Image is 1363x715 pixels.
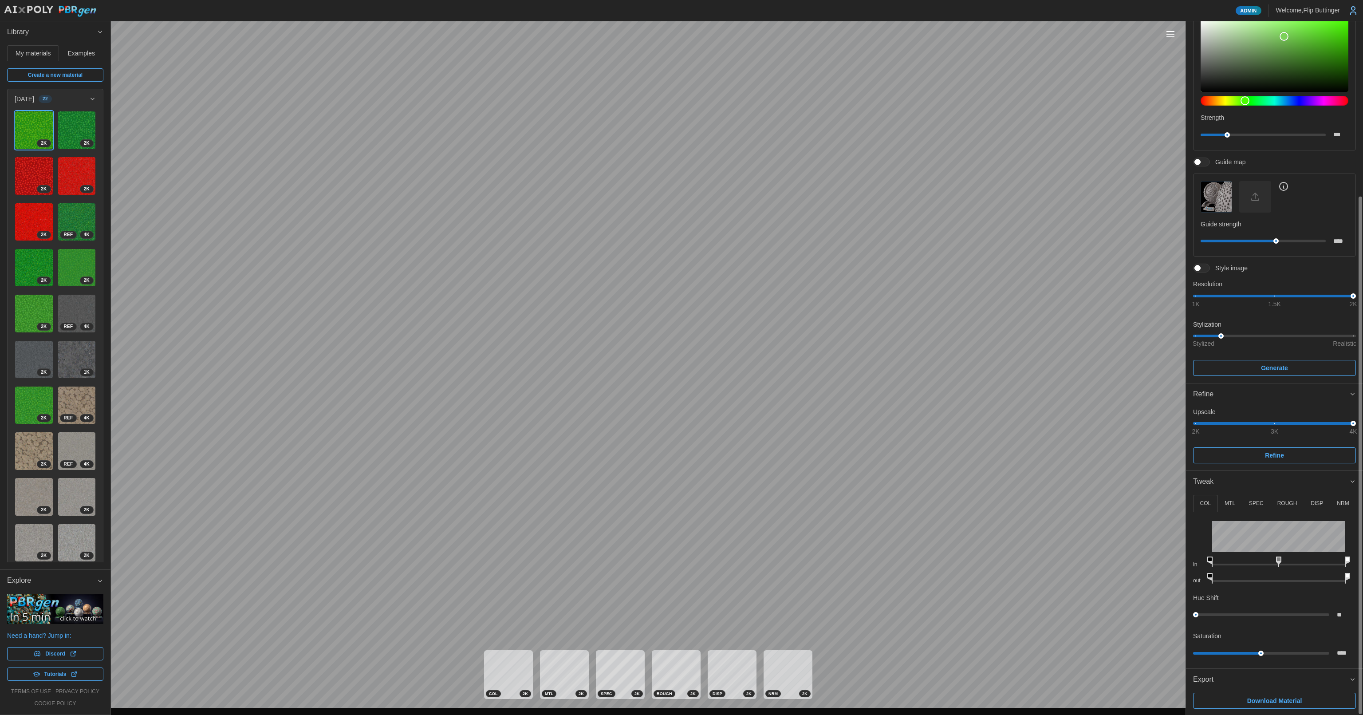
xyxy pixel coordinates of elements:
img: mZpNA8bJEy7CkVpBuT3D [58,157,96,195]
p: Saturation [1193,632,1221,640]
a: 4gOCColhj0mNicmwI66A2K [58,111,96,150]
img: ZPBP5pEx70CrxJO03okz [15,111,53,149]
span: Create a new material [28,69,83,81]
img: 4gOCColhj0mNicmwI66A [58,111,96,149]
img: f1AQjwylG238Y1INkr2i [58,341,96,379]
span: 4 K [84,323,90,330]
img: K910bFHBOE4UJvC5Dj8z [58,387,96,424]
button: Export [1186,669,1363,691]
span: Tutorials [44,668,67,680]
span: Generate [1261,360,1288,375]
a: mZpNA8bJEy7CkVpBuT3D2K [58,157,96,195]
a: UZl4ow1DecQY0M8Hl4tv2K [15,157,53,195]
p: in [1193,561,1205,569]
img: kTy90mGmgqzYuix2D8ba [15,387,53,424]
span: 2 K [84,506,90,514]
button: Tweak [1186,471,1363,493]
img: 7UlrXpjzfDjiUgBdiqqh [58,478,96,516]
span: MTL [545,691,553,697]
a: MujOtITkD3gRryerdJdu2K [15,294,53,333]
span: Admin [1240,7,1257,15]
a: yoveMHJhHiOC8sj6olSN2K [58,249,96,287]
a: Discord [7,647,103,660]
button: Generate [1193,360,1356,376]
p: out [1193,577,1205,585]
span: Download Material [1247,693,1302,708]
span: 4 K [84,461,90,468]
img: dynVx547Re5pG9j4skuv [58,432,96,470]
span: 2 K [41,186,47,193]
button: Refine [1193,447,1356,463]
span: ROUGH [657,691,672,697]
img: PBRgen explained in 5 minutes [7,594,103,624]
p: Upscale [1193,407,1356,416]
img: Qekv60TEP37jdqXRYy7f [15,203,53,241]
span: 2 K [41,231,47,238]
div: [DATE]22 [8,109,103,618]
span: Style image [1210,264,1248,273]
span: 2 K [41,552,47,559]
span: COL [489,691,498,697]
a: D2mQqWy1jwjU46bOabdP2K [15,249,53,287]
img: AIxPoly PBRgen [4,5,97,17]
img: 1lVrNKu5ZjjTom45eeWY [58,295,96,332]
p: Stylization [1193,320,1356,329]
a: K910bFHBOE4UJvC5Dj8z4KREF [58,386,96,425]
img: yoveMHJhHiOC8sj6olSN [58,249,96,287]
p: Guide strength [1201,220,1348,229]
span: Refine [1265,448,1284,463]
button: Refine [1186,383,1363,405]
span: 2 K [84,140,90,147]
a: dynVx547Re5pG9j4skuv4KREF [58,432,96,470]
span: DISP [713,691,722,697]
img: 04QyqzGXkCG0qZ7W8nrx [58,524,96,562]
a: 7UlrXpjzfDjiUgBdiqqh2K [58,478,96,516]
p: MTL [1225,500,1235,507]
img: D2mQqWy1jwjU46bOabdP [15,249,53,287]
button: Guide map [1201,181,1232,213]
a: Create a new material [7,68,103,82]
span: 2 K [41,369,47,376]
p: [DATE] [15,95,34,103]
span: REF [64,415,73,422]
img: 5MgrzKnKoefrJVUtEze4 [15,341,53,379]
a: kTy90mGmgqzYuix2D8ba2K [15,386,53,425]
p: Need a hand? Jump in: [7,631,103,640]
a: cookie policy [34,700,76,707]
span: 2 K [41,277,47,284]
a: kIKwcbBQitk4gduVaFKK2K [15,524,53,562]
span: My materials [16,50,51,56]
a: f1AQjwylG238Y1INkr2i1K [58,340,96,379]
a: privacy policy [55,688,99,695]
a: 1lVrNKu5ZjjTom45eeWY4KREF [58,294,96,333]
span: Discord [45,648,65,660]
a: terms of use [11,688,51,695]
p: Strength [1201,113,1348,122]
button: Download Material [1193,693,1356,709]
span: Explore [7,570,97,592]
p: DISP [1311,500,1323,507]
img: Guide map [1201,182,1232,212]
button: [DATE]22 [8,89,103,109]
span: 2 K [41,461,47,468]
div: Refine [1186,405,1363,470]
span: Tweak [1193,471,1349,493]
p: Resolution [1193,280,1356,288]
a: SPAxP1V5z1iPuFzW1bgB2K [15,478,53,516]
a: T5HLq8ry161zOdMji8Tz4KREF [58,203,96,241]
span: 2 K [634,691,640,697]
span: REF [64,231,73,238]
a: RvFRFoGilhkg4LHqNjP62K [15,432,53,470]
img: T5HLq8ry161zOdMji8Tz [58,203,96,241]
img: UZl4ow1DecQY0M8Hl4tv [15,157,53,195]
a: Tutorials [7,668,103,681]
span: 1 K [84,369,90,376]
span: REF [64,323,73,330]
span: 2 K [41,506,47,514]
p: Hue Shift [1193,593,1219,602]
p: SPEC [1249,500,1264,507]
span: Examples [68,50,95,56]
span: Guide map [1210,158,1245,166]
p: COL [1200,500,1211,507]
span: 2 K [746,691,752,697]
